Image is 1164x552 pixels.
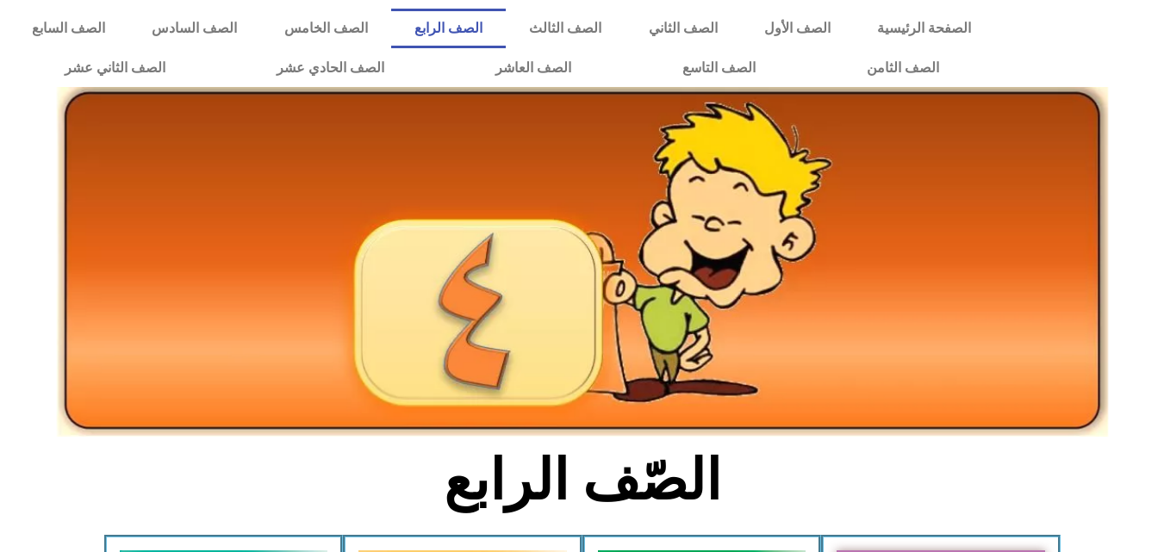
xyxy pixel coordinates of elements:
a: الصف الثاني عشر [9,48,221,88]
a: الصف العاشر [439,48,626,88]
a: الصف الخامس [261,9,391,48]
a: الصف التاسع [626,48,811,88]
a: الصف الحادي عشر [221,48,439,88]
a: الصف الثاني [626,9,741,48]
a: الصف الثالث [506,9,625,48]
a: الصفحة الرئيسية [854,9,994,48]
a: الصف السابع [9,9,128,48]
a: الصف الثامن [811,48,994,88]
h2: الصّف الرابع [297,447,867,514]
a: الصف السادس [128,9,260,48]
a: الصف الأول [741,9,854,48]
a: الصف الرابع [391,9,506,48]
